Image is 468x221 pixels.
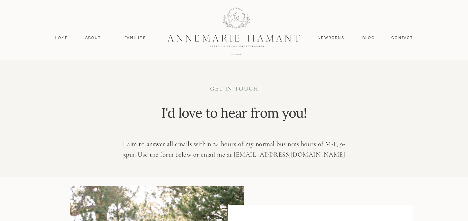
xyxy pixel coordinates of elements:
a: Blog [361,35,377,41]
a: Newborns [315,35,347,41]
p: get in touch [162,85,306,94]
a: contact [388,35,417,41]
p: I'd love to hear from you! [160,104,308,129]
a: Home [52,35,71,41]
a: Families [121,35,150,41]
a: About [84,35,103,41]
p: I aim to answer all emails within 24 hours of my normal business hours of M-F, 9-5pm. Use the for... [117,139,351,160]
